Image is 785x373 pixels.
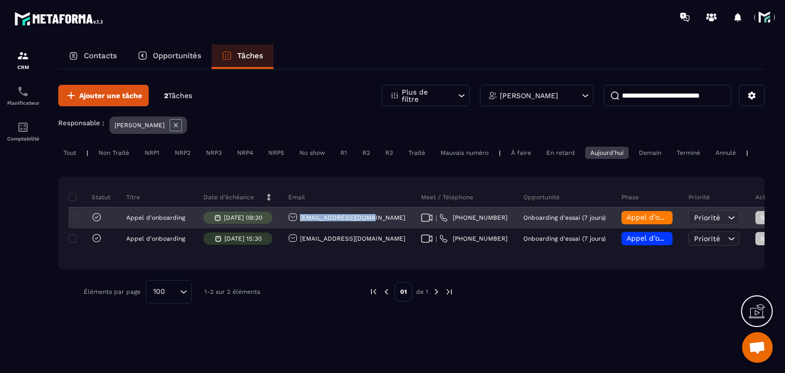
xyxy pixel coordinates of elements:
p: Priorité [688,193,710,201]
div: NRP3 [201,147,227,159]
p: Contacts [84,51,117,60]
div: Search for option [146,280,192,304]
img: accountant [17,121,29,133]
img: prev [369,287,378,296]
p: CRM [3,64,43,70]
div: R2 [357,147,375,159]
div: Ouvrir le chat [742,332,773,363]
p: 2 [164,91,192,101]
p: Éléments par page [84,288,141,295]
div: Non Traité [94,147,134,159]
div: Annulé [710,147,741,159]
span: Appel d’onboarding planifié [627,234,723,242]
p: Statut [71,193,110,201]
p: Email [288,193,305,201]
p: Titre [126,193,140,201]
div: À faire [506,147,536,159]
p: | [499,149,501,156]
div: En retard [541,147,580,159]
div: Traité [403,147,430,159]
p: Onboarding d'essai (7 jours) [523,214,606,221]
p: Phase [621,193,639,201]
p: Plus de filtre [402,88,447,103]
p: Action [755,193,774,201]
p: Comptabilité [3,136,43,142]
button: Ajouter une tâche [58,85,149,106]
img: formation [17,50,29,62]
span: Priorité [694,214,720,222]
p: Opportunités [153,51,201,60]
a: [PHONE_NUMBER] [440,235,507,243]
div: NRP5 [263,147,289,159]
p: | [86,149,88,156]
p: [DATE] 09:30 [224,214,262,221]
p: Tâches [237,51,263,60]
p: Date d’échéance [203,193,254,201]
p: 01 [395,282,412,301]
div: NRP2 [170,147,196,159]
a: [PHONE_NUMBER] [440,214,507,222]
span: 100 [150,286,169,297]
img: next [432,287,441,296]
img: scheduler [17,85,29,98]
div: Demain [634,147,666,159]
a: accountantaccountantComptabilité [3,113,43,149]
p: [PERSON_NAME] [500,92,558,99]
span: Tâches [168,91,192,100]
p: Appel d'onboarding [126,214,185,221]
p: de 1 [416,288,428,296]
p: Appel d'onboarding [126,235,185,242]
span: Ajouter une tâche [79,90,142,101]
a: formationformationCRM [3,42,43,78]
img: logo [14,9,106,28]
img: prev [382,287,391,296]
p: [DATE] 15:30 [224,235,262,242]
p: Onboarding d'essai (7 jours) [523,235,606,242]
div: NRP4 [232,147,258,159]
span: | [435,214,437,222]
p: [PERSON_NAME] [114,122,165,129]
p: 1-2 sur 2 éléments [204,288,260,295]
p: Opportunité [523,193,560,201]
div: Aujourd'hui [585,147,629,159]
p: | [746,149,748,156]
span: | [435,235,437,243]
a: Contacts [58,44,127,69]
span: Priorité [694,235,720,243]
input: Search for option [169,286,177,297]
div: R1 [335,147,352,159]
div: NRP1 [140,147,165,159]
div: R3 [380,147,398,159]
p: Planificateur [3,100,43,106]
a: Opportunités [127,44,212,69]
img: next [445,287,454,296]
p: Meet / Téléphone [421,193,473,201]
span: Appel d’onboarding terminée [627,213,729,221]
a: schedulerschedulerPlanificateur [3,78,43,113]
a: Tâches [212,44,273,69]
p: Responsable : [58,119,104,127]
div: Tout [58,147,81,159]
div: Mauvais numéro [435,147,494,159]
div: Terminé [672,147,705,159]
div: No show [294,147,330,159]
